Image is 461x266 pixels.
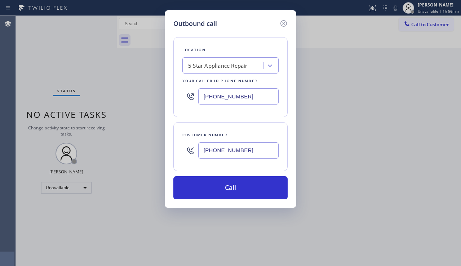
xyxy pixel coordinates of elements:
[188,62,248,70] div: 5 Star Appliance Repair
[182,46,279,54] div: Location
[198,142,279,159] input: (123) 456-7890
[173,19,217,28] h5: Outbound call
[182,131,279,139] div: Customer number
[173,176,288,199] button: Call
[198,88,279,105] input: (123) 456-7890
[182,77,279,85] div: Your caller id phone number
